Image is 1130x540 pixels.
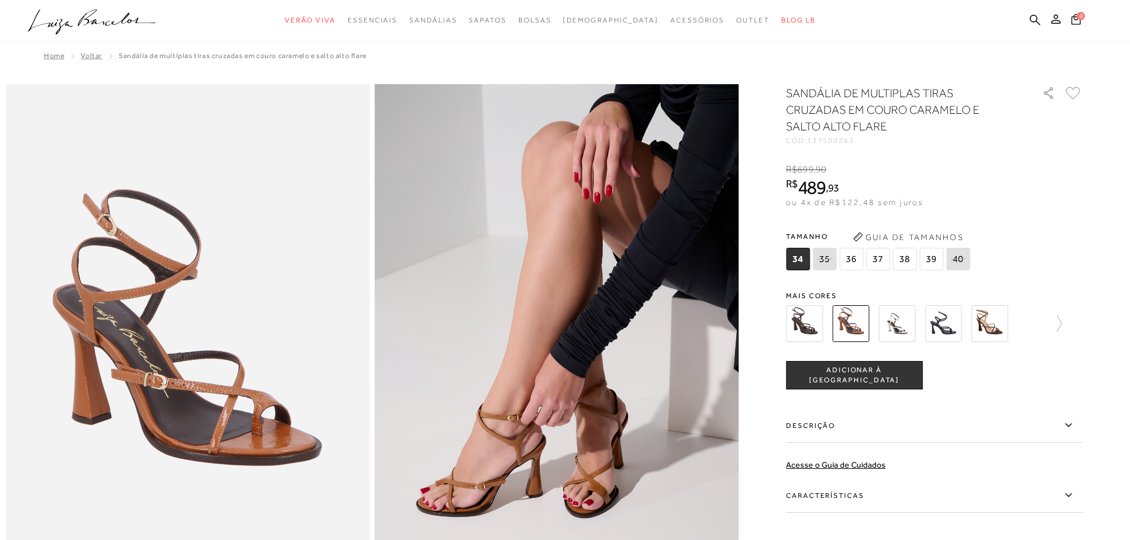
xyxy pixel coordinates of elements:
[285,16,336,24] span: Verão Viva
[518,9,552,31] a: noSubCategoriesText
[563,9,658,31] a: noSubCategoriesText
[849,228,967,247] button: Guia de Tamanhos
[44,52,64,60] a: Home
[826,183,839,193] i: ,
[786,408,1083,443] label: Descrição
[925,305,962,342] img: SANDÁLIA DE MULTIPLAS TIRAS CRUZADAS EM COURO PRETO E SALTO ALTO FLARE
[786,178,798,189] i: R$
[409,9,457,31] a: noSubCategoriesText
[518,16,552,24] span: Bolsas
[787,365,922,386] span: ADICIONAR À [GEOGRAPHIC_DATA]
[893,248,916,270] span: 38
[409,16,457,24] span: Sandálias
[119,52,367,60] span: SANDÁLIA DE MULTIPLAS TIRAS CRUZADAS EM COURO CARAMELO E SALTO ALTO FLARE
[1077,12,1085,20] span: 0
[285,9,336,31] a: noSubCategoriesText
[786,248,810,270] span: 34
[1068,13,1084,29] button: 0
[563,16,658,24] span: [DEMOGRAPHIC_DATA]
[786,478,1083,513] label: Características
[807,136,855,145] span: 137500263
[786,197,923,207] span: ou 4x de R$122,48 sem juros
[816,164,826,175] span: 90
[469,9,506,31] a: noSubCategoriesText
[798,177,826,198] span: 489
[786,137,1023,144] div: CÓD:
[797,164,813,175] span: 699
[786,460,886,469] a: Acesse o Guia de Cuidados
[971,305,1008,342] img: SANDÁLIA DE SALTO ALTO EM COURO CAFÉ COM TIRA ENTRE OS DEDOS
[786,361,922,389] button: ADICIONAR À [GEOGRAPHIC_DATA]
[839,248,863,270] span: 36
[81,52,102,60] a: Voltar
[813,248,836,270] span: 35
[832,305,869,342] img: SANDÁLIA DE MULTIPLAS TIRAS CRUZADAS EM COURO CARAMELO E SALTO ALTO FLARE
[786,228,973,245] span: Tamanho
[781,16,816,24] span: BLOG LB
[469,16,506,24] span: Sapatos
[919,248,943,270] span: 39
[814,164,827,175] i: ,
[946,248,970,270] span: 40
[866,248,890,270] span: 37
[348,9,397,31] a: noSubCategoriesText
[786,85,1008,135] h1: SANDÁLIA DE MULTIPLAS TIRAS CRUZADAS EM COURO CARAMELO E SALTO ALTO FLARE
[786,164,797,175] i: R$
[736,9,769,31] a: noSubCategoriesText
[736,16,769,24] span: Outlet
[786,292,1083,299] span: Mais cores
[786,305,823,342] img: SANDÁLIA DE MULTIPLAS TIRAS CRUZADAS EM COURO CAFÉ E SALTO ALTO FLARE
[828,181,839,194] span: 93
[670,16,724,24] span: Acessórios
[878,305,915,342] img: SANDÁLIA DE MULTIPLAS TIRAS CRUZADAS EM COURO OFF WHITE E SALTO ALTO FLARE
[781,9,816,31] a: BLOG LB
[348,16,397,24] span: Essenciais
[670,9,724,31] a: noSubCategoriesText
